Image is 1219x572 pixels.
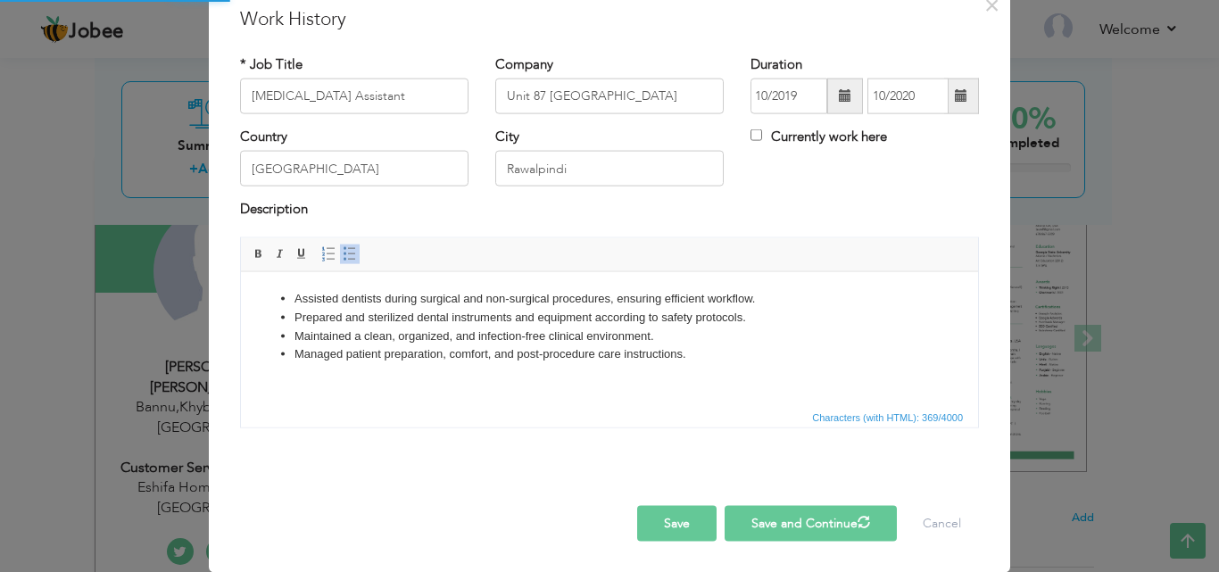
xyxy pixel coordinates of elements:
input: Present [867,79,949,114]
label: * Job Title [240,54,303,73]
button: Save [637,505,717,541]
label: Duration [750,54,802,73]
iframe: Rich Text Editor, workEditor [241,271,978,405]
a: Insert/Remove Numbered List [319,244,338,263]
span: Characters (with HTML): 369/4000 [809,409,966,425]
label: Description [240,200,308,219]
label: Country [240,128,287,146]
div: Statistics [809,409,968,425]
label: Company [495,54,553,73]
a: Bold [249,244,269,263]
a: Underline [292,244,311,263]
a: Italic [270,244,290,263]
input: Currently work here [750,129,762,141]
button: Cancel [905,505,979,541]
a: Insert/Remove Bulleted List [340,244,360,263]
label: City [495,128,519,146]
label: Currently work here [750,128,887,146]
button: Save and Continue [725,505,897,541]
h3: Work History [240,5,979,32]
input: From [750,79,827,114]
